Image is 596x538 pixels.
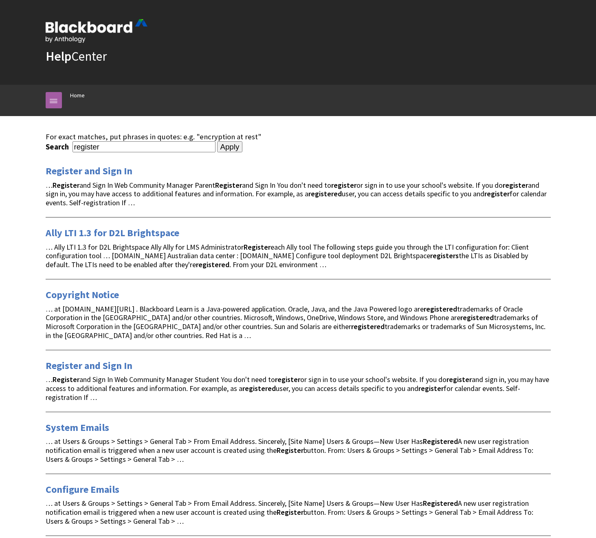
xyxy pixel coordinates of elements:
[275,375,300,384] strong: register
[46,437,533,464] span: … at Users & Groups > Settings > General Tab > From Email Address. Sincerely, [Site Name] Users &...
[46,498,533,526] span: … at Users & Groups > Settings > General Tab > From Email Address. Sincerely, [Site Name] Users &...
[351,322,385,331] strong: registered
[423,437,458,446] strong: Registered
[484,189,510,198] strong: register
[446,375,472,384] strong: register
[215,180,242,190] strong: Register
[46,483,119,496] a: Configure Emails
[46,288,119,301] a: Copyright Notice
[46,304,545,340] span: … at [DOMAIN_NAME][URL] . Blackboard Learn is a Java-powered application. Oracle, Java, and the J...
[46,375,549,402] span: … and Sign In Web Community Manager Student You don't need to or sign in to use your school's web...
[46,142,71,152] label: Search
[70,90,85,101] a: Home
[424,304,457,314] strong: registered
[277,507,303,517] strong: Register
[418,384,444,393] strong: register
[460,313,494,322] strong: registered
[308,189,342,198] strong: registered
[46,132,551,141] div: For exact matches, put phrases in quotes: e.g. "encryption at rest"
[46,421,109,434] a: System Emails
[46,180,547,208] span: … and Sign In Web Community Manager Parent and Sign In You don't need to or sign in to use your s...
[503,180,528,190] strong: register
[331,180,356,190] strong: register
[53,180,79,190] strong: Register
[46,48,107,64] a: HelpCenter
[244,242,271,252] strong: Register
[217,141,243,153] input: Apply
[46,242,529,270] span: … Ally LTI 1.3 for D2L Brightspace Ally Ally for LMS Administrator each Ally tool The following s...
[46,165,132,178] a: Register and Sign In
[277,446,303,455] strong: Register
[46,226,179,239] a: Ally LTI 1.3 for D2L Brightspace
[46,48,71,64] strong: Help
[196,260,229,269] strong: registered
[242,384,276,393] strong: registered
[46,359,132,372] a: Register and Sign In
[423,498,458,508] strong: Registered
[53,375,79,384] strong: Register
[46,19,147,43] img: Blackboard by Anthology
[430,251,459,260] strong: registers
